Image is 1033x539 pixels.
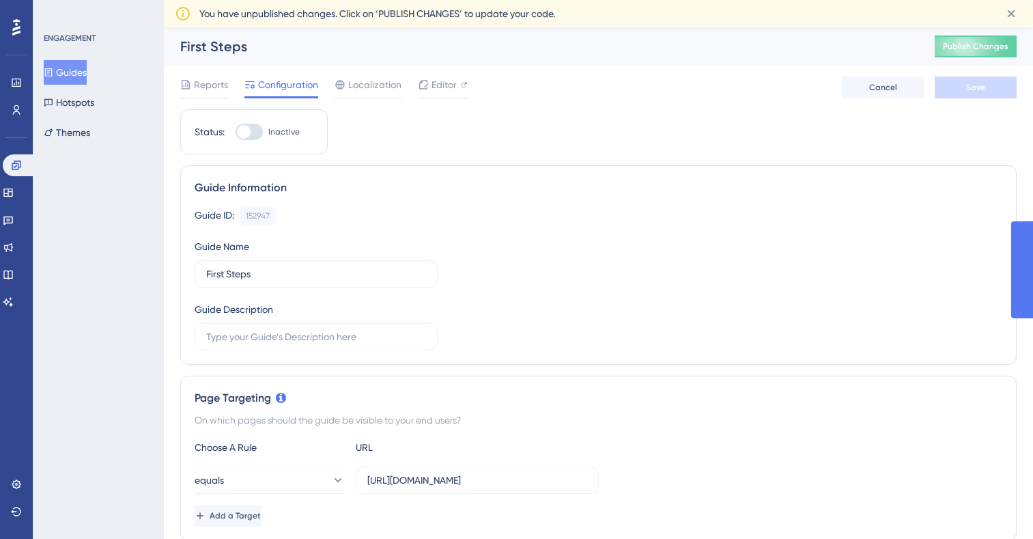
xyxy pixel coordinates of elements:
[976,485,1017,526] iframe: UserGuiding AI Assistant Launcher
[44,120,90,145] button: Themes
[195,301,273,318] div: Guide Description
[246,210,270,221] div: 152947
[935,77,1017,98] button: Save
[348,77,401,93] span: Localization
[210,510,261,521] span: Add a Target
[195,439,345,456] div: Choose A Rule
[206,266,426,281] input: Type your Guide’s Name here
[258,77,318,93] span: Configuration
[194,77,228,93] span: Reports
[195,472,224,488] span: equals
[268,126,300,137] span: Inactive
[195,412,1002,428] div: On which pages should the guide be visible to your end users?
[842,77,924,98] button: Cancel
[44,33,96,44] div: ENGAGEMENT
[44,60,87,85] button: Guides
[195,467,345,494] button: equals
[195,124,225,140] div: Status:
[195,390,1002,406] div: Page Targeting
[206,329,426,344] input: Type your Guide’s Description here
[869,82,897,93] span: Cancel
[195,505,261,527] button: Add a Target
[195,180,1002,196] div: Guide Information
[943,41,1008,52] span: Publish Changes
[44,90,94,115] button: Hotspots
[367,473,587,488] input: yourwebsite.com/path
[356,439,506,456] div: URL
[195,238,249,255] div: Guide Name
[180,37,901,56] div: First Steps
[935,36,1017,57] button: Publish Changes
[199,5,555,22] span: You have unpublished changes. Click on ‘PUBLISH CHANGES’ to update your code.
[195,207,234,225] div: Guide ID:
[966,82,985,93] span: Save
[431,77,457,93] span: Editor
